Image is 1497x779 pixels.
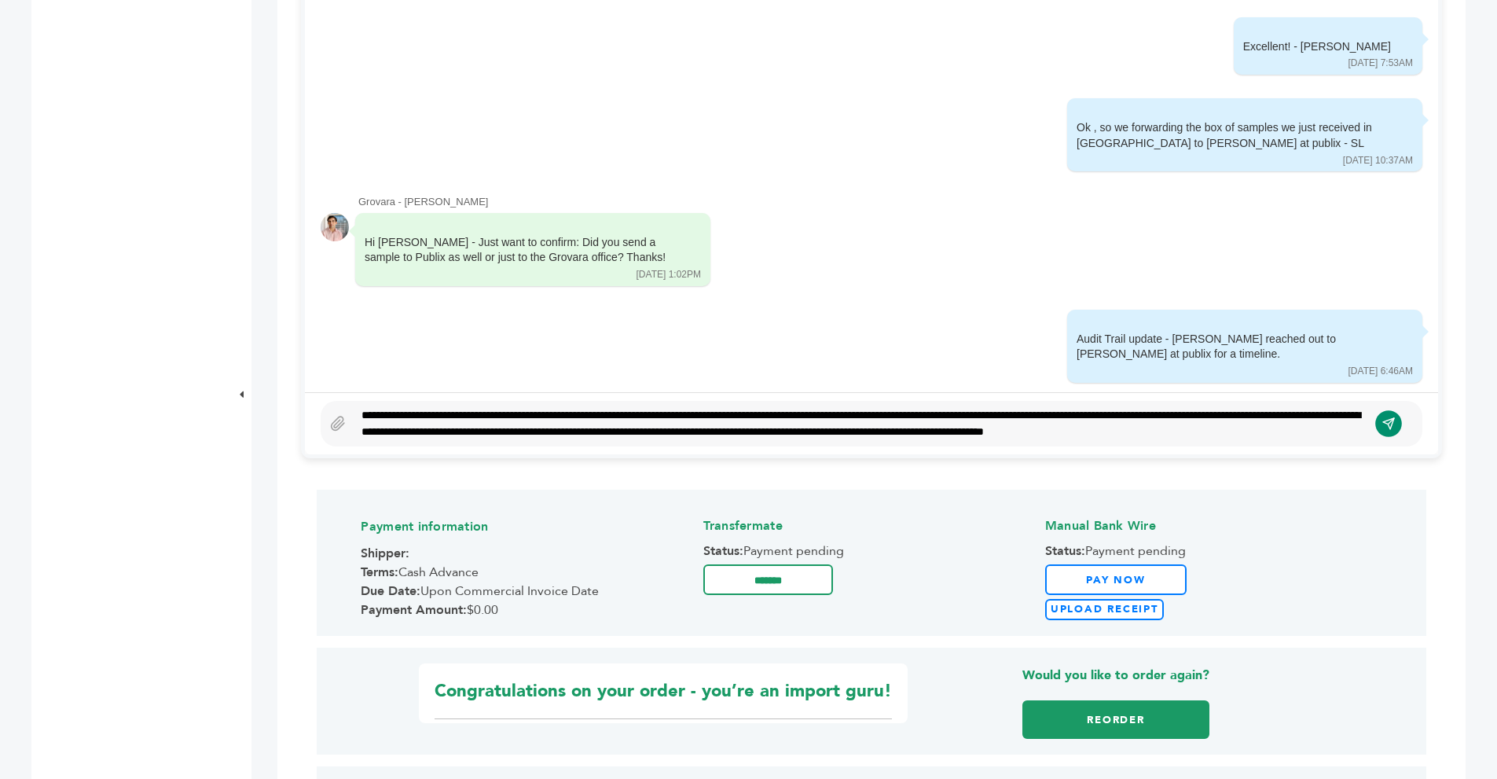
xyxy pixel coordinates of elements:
[1022,667,1209,684] strong: Would you like to order again?
[361,545,409,562] strong: Shipper:
[435,679,892,719] span: Congratulations on your order - you’re an import guru!
[1077,120,1391,151] div: Ok , so we forwarding the box of samples we just received in [GEOGRAPHIC_DATA] to [PERSON_NAME] a...
[361,582,420,600] strong: Due Date:
[1077,332,1391,362] div: Audit Trail update - [PERSON_NAME] reached out to [PERSON_NAME] at publix for a timeline.
[361,564,398,581] strong: Terms:
[703,505,1040,542] h4: Transfermate
[1348,365,1413,378] div: [DATE] 6:46AM
[1045,542,1382,560] span: Payment pending
[361,506,698,543] h4: Payment information
[358,195,1422,209] div: Grovara - [PERSON_NAME]
[1045,564,1187,595] a: Pay Now
[361,582,698,600] span: Upon Commercial Invoice Date
[1022,700,1209,739] a: Reorder
[1243,39,1391,55] div: Excellent! - [PERSON_NAME]
[361,564,698,581] span: Cash Advance
[1045,542,1085,560] strong: Status:
[1348,57,1413,70] div: [DATE] 7:53AM
[703,542,743,560] strong: Status:
[703,542,1040,560] span: Payment pending
[637,268,701,281] div: [DATE] 1:02PM
[361,601,698,619] span: $0.00
[1045,599,1164,620] label: Upload Receipt
[1343,154,1413,167] div: [DATE] 10:37AM
[1045,505,1382,542] h4: Manual Bank Wire
[365,235,679,266] div: Hi [PERSON_NAME] - Just want to confirm: Did you send a sample to Publix as well or just to the G...
[361,601,467,619] strong: Payment Amount:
